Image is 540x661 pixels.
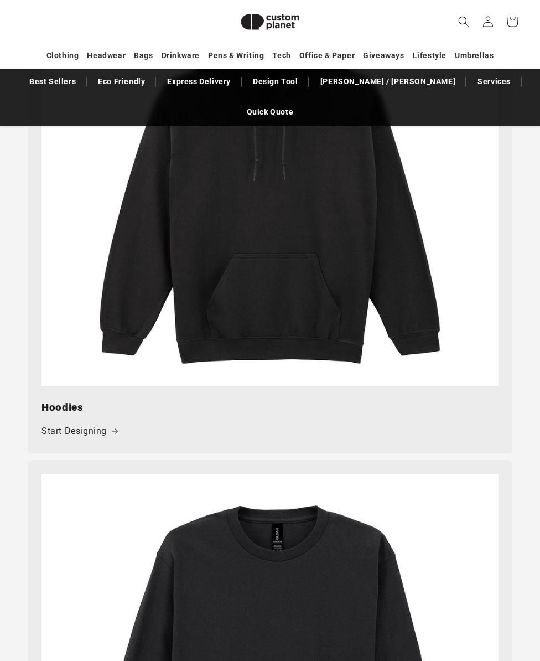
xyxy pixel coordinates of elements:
a: Clothing [46,46,79,65]
a: Start Designing [41,424,118,440]
a: Office & Paper [299,46,355,65]
h3: Hoodies [41,400,499,415]
a: Tech [272,46,290,65]
iframe: Chat Widget [350,541,540,661]
a: Bags [134,46,153,65]
a: Giveaways [363,46,404,65]
a: Express Delivery [162,72,236,91]
a: Quick Quote [241,102,299,122]
img: Custom Planet [231,4,309,39]
a: [PERSON_NAME] / [PERSON_NAME] [315,72,461,91]
summary: Search [451,9,476,34]
a: Headwear [87,46,126,65]
a: Design Tool [247,72,304,91]
a: Best Sellers [24,72,81,91]
a: Drinkware [162,46,200,65]
a: Lifestyle [413,46,446,65]
a: Pens & Writing [208,46,264,65]
a: Services [472,72,516,91]
a: Eco Friendly [92,72,150,91]
a: Umbrellas [455,46,494,65]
